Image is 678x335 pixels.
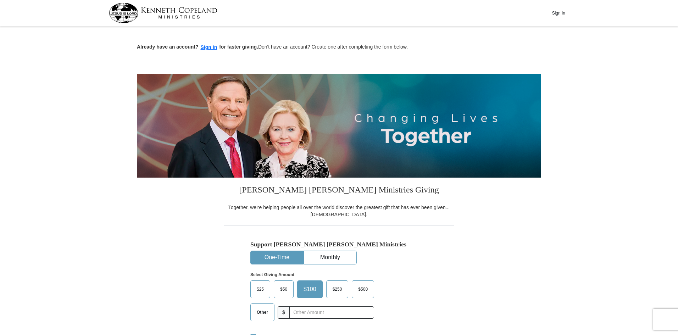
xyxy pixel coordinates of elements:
div: Together, we're helping people all over the world discover the greatest gift that has ever been g... [224,204,454,218]
strong: Select Giving Amount [250,272,294,277]
input: Other Amount [289,306,374,319]
strong: Already have an account? for faster giving. [137,44,258,50]
span: $50 [277,284,291,295]
p: Don't have an account? Create one after completing the form below. [137,43,541,51]
span: Other [253,307,272,318]
img: kcm-header-logo.svg [109,3,217,23]
button: Sign In [548,7,569,18]
button: One-Time [251,251,303,264]
h5: Support [PERSON_NAME] [PERSON_NAME] Ministries [250,241,428,248]
span: $ [278,306,290,319]
button: Sign in [199,43,219,51]
span: $500 [355,284,371,295]
h3: [PERSON_NAME] [PERSON_NAME] Ministries Giving [224,178,454,204]
span: $25 [253,284,267,295]
button: Monthly [304,251,356,264]
span: $250 [329,284,346,295]
span: $100 [300,284,320,295]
